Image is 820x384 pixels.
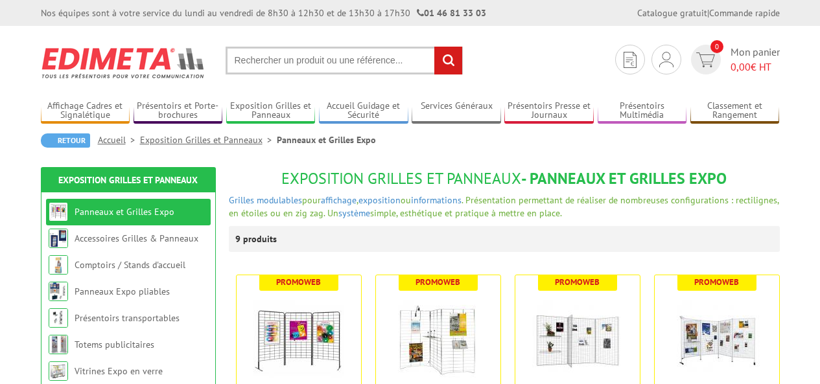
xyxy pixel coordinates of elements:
[41,6,486,19] div: Nos équipes sont à votre service du lundi au vendredi de 8h30 à 12h30 et de 13h30 à 17h30
[41,100,130,122] a: Affichage Cadres et Signalétique
[276,277,321,288] b: Promoweb
[321,194,357,206] a: affichage
[411,194,462,206] a: informations
[731,60,751,73] span: 0,00
[637,7,707,19] a: Catalogue gratuit
[75,206,174,218] a: Panneaux et Grilles Expo
[41,39,206,87] img: Edimeta
[140,134,277,146] a: Exposition Grilles et Panneaux
[696,52,715,67] img: devis rapide
[338,207,370,219] a: système
[624,52,637,68] img: devis rapide
[659,52,674,67] img: devis rapide
[555,277,600,288] b: Promoweb
[75,232,198,244] a: Accessoires Grilles & Panneaux
[229,194,779,219] span: pour , ou . Présentation permettant de réaliser de nombreuses configurations : rectilignes, en ét...
[688,45,780,74] a: devis rapide 0 Mon panier 0,00€ HT
[358,194,401,206] a: exposition
[49,255,68,275] img: Comptoirs / Stands d'accueil
[235,226,284,252] p: 9 produits
[226,100,316,122] a: Exposition Grilles et Panneaux
[412,100,501,122] a: Services Généraux
[58,174,198,186] a: Exposition Grilles et Panneaux
[416,277,460,288] b: Promoweb
[134,100,223,122] a: Présentoirs et Porte-brochures
[709,7,780,19] a: Commande rapide
[434,47,462,74] input: rechercher
[710,40,723,53] span: 0
[49,202,68,221] img: Panneaux et Grilles Expo
[694,277,739,288] b: Promoweb
[226,47,463,74] input: Rechercher un produit ou une référence...
[319,100,408,122] a: Accueil Guidage et Sécurité
[75,259,185,271] a: Comptoirs / Stands d'accueil
[41,133,90,148] a: Retour
[98,134,140,146] a: Accueil
[731,60,780,74] span: € HT
[277,133,376,146] li: Panneaux et Grilles Expo
[690,100,780,122] a: Classement et Rangement
[49,282,68,301] img: Panneaux Expo pliables
[281,168,521,188] span: Exposition Grilles et Panneaux
[49,229,68,248] img: Accessoires Grilles & Panneaux
[257,194,302,206] a: modulables
[417,7,486,19] strong: 01 46 81 33 03
[731,45,780,74] span: Mon panier
[504,100,594,122] a: Présentoirs Presse et Journaux
[75,286,170,297] a: Panneaux Expo pliables
[598,100,687,122] a: Présentoirs Multimédia
[229,194,254,206] a: Grilles
[229,170,780,187] h1: - Panneaux et Grilles Expo
[637,6,780,19] div: |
